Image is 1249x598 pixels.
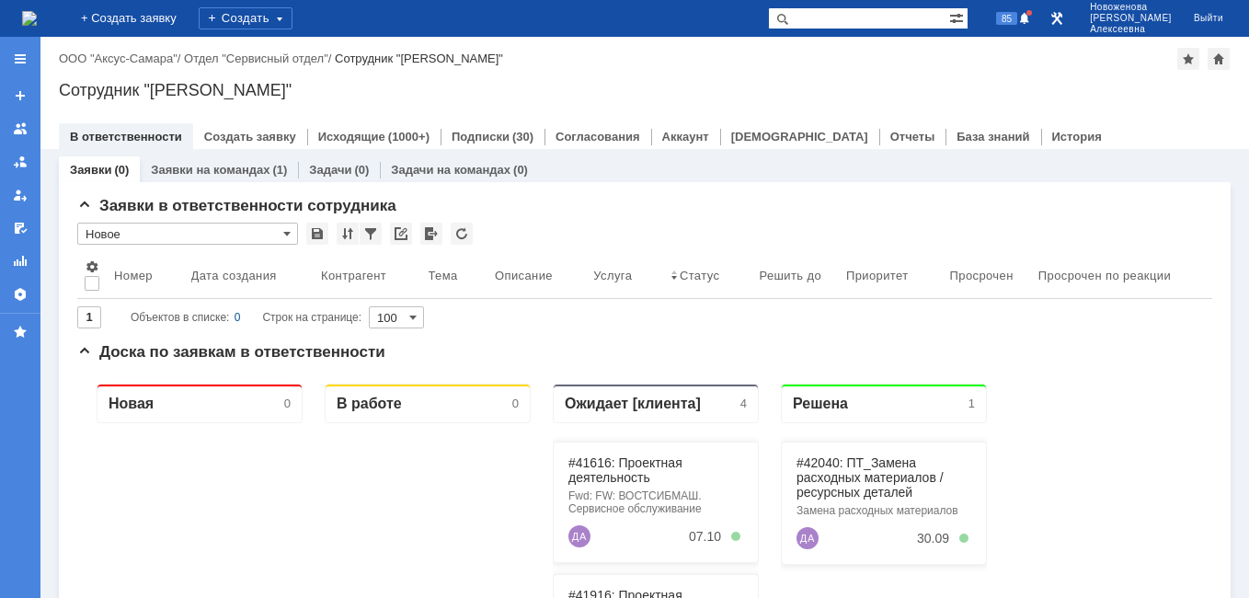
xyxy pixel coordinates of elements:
div: Добавить в избранное [1177,48,1199,70]
div: 07.10.2025 [612,399,644,414]
a: Отчеты [6,247,35,276]
th: Тема [421,252,488,299]
div: 0 [235,306,241,328]
span: Доска по заявкам в ответственности [77,343,385,361]
a: Создать заявку [6,81,35,110]
th: Приоритет [839,252,943,299]
div: 1 [891,28,898,41]
div: Сортировка... [337,223,359,245]
th: Услуга [586,252,663,299]
div: Решена [716,26,771,43]
th: Номер [107,252,184,299]
div: #41916: Проектная деятельность [491,219,666,248]
a: Мои заявки [6,180,35,210]
div: #41997: Проектная деятельность [491,339,666,368]
a: Домнин Артём Викторович [491,156,513,178]
span: Алексеевна [1090,24,1172,35]
div: / [59,52,184,65]
span: Новоженова [1090,2,1172,13]
a: [DEMOGRAPHIC_DATA] [731,130,868,144]
a: Дудкин Александр [719,158,741,180]
div: Приоритет [846,269,909,282]
a: #42001: ПТ_Диагностика [491,458,640,473]
div: Статус [680,269,719,282]
div: 30.09.2025 [840,162,872,177]
div: Замена расходных материалов [719,135,894,148]
div: Fwd: FW: ВОСТСИБМАШ. Сервисное обслуживание [491,121,666,146]
a: Перейти в интерфейс администратора [1046,7,1068,29]
a: Согласования [556,130,640,144]
a: Подписки [452,130,510,144]
div: 0 [207,28,213,41]
a: #41997: Проектная деятельность [491,339,605,368]
a: Заявки на командах [151,163,269,177]
th: Статус [663,252,752,299]
div: В работе [259,26,325,43]
div: 4. Менее 60% [654,282,663,292]
div: (1000+) [388,130,430,144]
a: Заявки в моей ответственности [6,147,35,177]
img: logo [22,11,37,26]
div: Новая [31,26,76,43]
a: Настройки [6,280,35,309]
div: Дата создания [191,269,277,282]
a: История [1052,130,1102,144]
div: 03.10.2025 [612,280,644,294]
a: Аккаунт [662,130,709,144]
span: Расширенный поиск [949,8,968,26]
div: 5. Менее 100% [654,402,663,411]
a: Задачи на командах [391,163,510,177]
a: #41616: Проектная деятельность [491,86,605,116]
div: Заявка на расчет [491,373,666,385]
div: Обновлять список [451,223,473,245]
div: Решить до [759,269,821,282]
a: Создать заявку [204,130,296,144]
a: Дудкин Александр [491,513,513,535]
a: База знаний [957,130,1029,144]
span: Заявки в ответственности сотрудника [77,197,396,214]
div: / [184,52,335,65]
div: Сохранить вид [306,223,328,245]
div: 5. Менее 100% [882,165,891,174]
div: Номер [114,269,153,282]
div: (0) [354,163,369,177]
span: 85 [996,12,1017,25]
div: #42001: ПТ_Диагностика [491,458,666,473]
a: В ответственности [70,130,182,144]
div: Тема [429,269,458,282]
a: Абрамова Галина Викторовна [491,396,513,418]
div: Экспорт списка [420,223,442,245]
a: Перейти на домашнюю страницу [22,11,37,26]
div: Услуга [593,269,632,282]
div: Не корректно отрабатывает датчик 1 лотка [491,477,666,503]
a: #41916: Проектная деятельность [491,219,605,248]
div: Скопировать ссылку на список [390,223,412,245]
div: (30) [512,130,533,144]
a: Задачи [309,163,351,177]
div: Контрагент [321,269,386,282]
div: 07.10.2025 [612,160,644,175]
a: Мои согласования [6,213,35,243]
div: (1) [272,163,287,177]
div: 0 [435,28,441,41]
div: 5. Менее 100% [654,163,663,172]
div: Просрочен по реакции [1038,269,1171,282]
div: 3. Менее 40% [654,520,663,529]
div: Создать [199,7,292,29]
a: ООО "Аксус-Самара" [59,52,178,65]
th: Контрагент [314,252,421,299]
div: (0) [114,163,129,177]
a: Абрамова Галина Викторовна [491,276,513,298]
a: Отчеты [890,130,935,144]
div: Сотрудник "[PERSON_NAME]" [335,52,503,65]
a: Заявки на командах [6,114,35,144]
div: Просрочен [950,269,1014,282]
div: #42040: ПТ_Замена расходных материалов / ресурсных деталей [719,86,894,131]
a: #42040: ПТ_Замена расходных материалов / ресурсных деталей [719,86,866,131]
div: Сделать домашней страницей [1208,48,1230,70]
div: Описание [495,269,553,282]
a: Исходящие [318,130,385,144]
span: [PERSON_NAME] [1090,13,1172,24]
div: 4 [663,28,670,41]
div: Сотрудник "[PERSON_NAME]" [59,81,1231,99]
